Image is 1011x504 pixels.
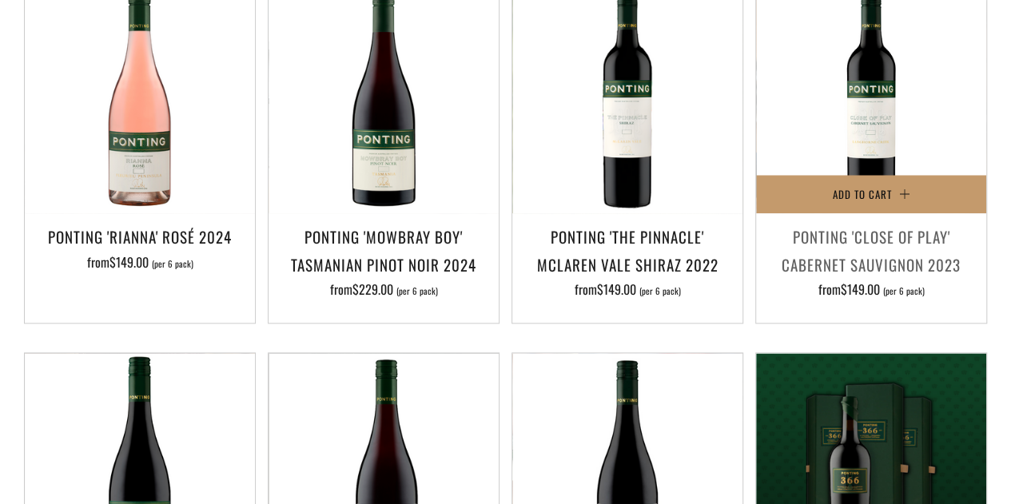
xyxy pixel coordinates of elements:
[269,223,499,303] a: Ponting 'Mowbray Boy' Tasmanian Pinot Noir 2024 from$229.00 (per 6 pack)
[639,287,681,296] span: (per 6 pack)
[109,252,149,272] span: $149.00
[512,223,742,303] a: Ponting 'The Pinnacle' McLaren Vale Shiraz 2022 from$149.00 (per 6 pack)
[883,287,925,296] span: (per 6 pack)
[833,186,892,202] span: Add to Cart
[575,280,681,299] span: from
[25,223,255,303] a: Ponting 'Rianna' Rosé 2024 from$149.00 (per 6 pack)
[764,223,978,277] h3: Ponting 'Close of Play' Cabernet Sauvignon 2023
[330,280,438,299] span: from
[756,175,986,213] button: Add to Cart
[818,280,925,299] span: from
[277,223,491,277] h3: Ponting 'Mowbray Boy' Tasmanian Pinot Noir 2024
[33,223,247,250] h3: Ponting 'Rianna' Rosé 2024
[841,280,880,299] span: $149.00
[520,223,734,277] h3: Ponting 'The Pinnacle' McLaren Vale Shiraz 2022
[756,223,986,303] a: Ponting 'Close of Play' Cabernet Sauvignon 2023 from$149.00 (per 6 pack)
[396,287,438,296] span: (per 6 pack)
[352,280,393,299] span: $229.00
[87,252,193,272] span: from
[152,260,193,268] span: (per 6 pack)
[597,280,636,299] span: $149.00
